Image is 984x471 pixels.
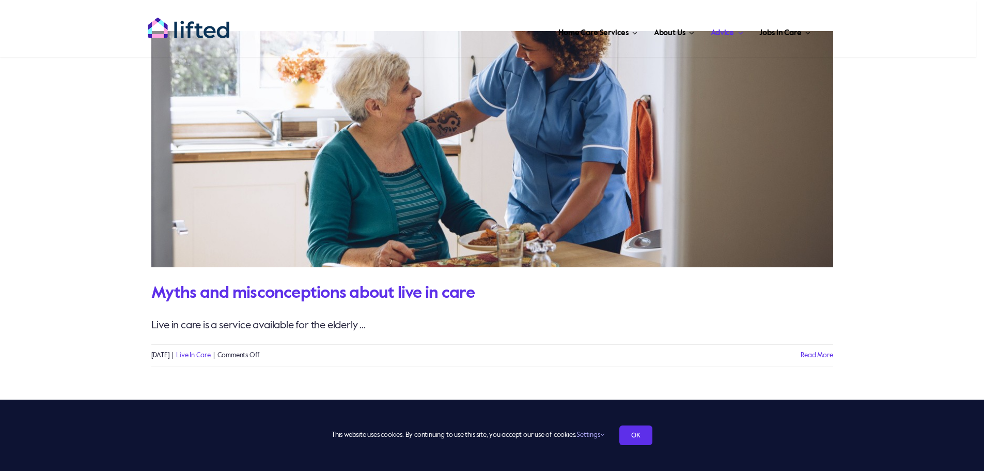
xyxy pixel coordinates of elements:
p: Live in care is a service available for the elderly ... [151,317,833,334]
span: | [169,352,176,359]
span: About Us [654,25,685,41]
a: Live In Care [176,352,211,359]
span: [DATE] [151,352,170,359]
a: Home Care Services [555,16,641,47]
a: Settings [576,432,604,438]
a: Advice [708,16,746,47]
a: Jobs in Care [756,16,814,47]
a: OK [619,426,652,445]
span: | [211,352,217,359]
span: Jobs in Care [759,25,801,41]
a: Myths and misconceptions about live in care [151,285,475,301]
nav: Main Menu [263,16,814,47]
a: About Us [651,16,697,47]
a: lifted-logo [147,17,230,27]
a: More on Myths and misconceptions about live in care [801,352,833,359]
span: Advice [711,25,734,41]
span: Comments Off [217,352,260,359]
span: Home Care Services [558,25,628,41]
span: This website uses cookies. By continuing to use this site, you accept our use of cookies. [332,427,604,444]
